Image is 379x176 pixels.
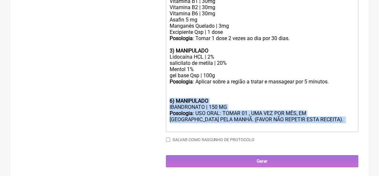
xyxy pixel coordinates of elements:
div: Excipiente Qsp | 1 dose [170,29,355,35]
div: Manganês Quelado | 3mg [170,23,355,29]
label: Salvar como rascunho de Protocolo [173,137,255,142]
strong: 6) MANIPULADO [170,98,208,104]
strong: Posologia [170,35,193,41]
div: gel base Qsp | 100g [170,72,355,79]
div: Lidocaína HCL | 2% [170,54,355,60]
div: : USO ORAL: TOMAR 01 , UMA VEZ POR MÊS, EM [GEOGRAPHIC_DATA] PELA MANHÃ. (FAVOR NÃO REPETIR ESTA ... [170,110,355,129]
div: Vitamina B6 | 30mg Asafin 5 mg [170,10,355,23]
strong: 3) MANIPULADO [170,48,208,54]
strong: Posologia [170,110,193,116]
div: salicilato de metila | 20% Mentol 1% [170,60,355,72]
div: : Tomar 1 dose 2 vezes ao dia por 30 dias. [170,35,355,48]
input: Gerar [166,155,358,167]
strong: Posologia [170,79,193,85]
div: Vitamina B2 | 30mg [170,4,355,10]
div: : Aplicar sobre a região a tratar e massagear por 5 minutos.ㅤ [170,79,355,98]
div: IBANDRONATO | 150 MG [170,104,355,110]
